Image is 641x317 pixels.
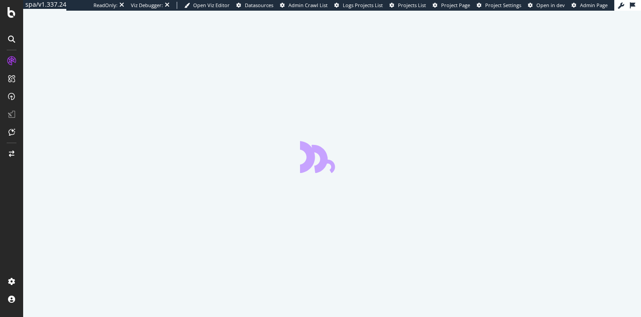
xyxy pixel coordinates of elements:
[280,2,328,9] a: Admin Crawl List
[477,2,521,9] a: Project Settings
[389,2,426,9] a: Projects List
[236,2,273,9] a: Datasources
[300,141,364,173] div: animation
[343,2,383,8] span: Logs Projects List
[398,2,426,8] span: Projects List
[572,2,608,9] a: Admin Page
[245,2,273,8] span: Datasources
[528,2,565,9] a: Open in dev
[536,2,565,8] span: Open in dev
[433,2,470,9] a: Project Page
[580,2,608,8] span: Admin Page
[441,2,470,8] span: Project Page
[334,2,383,9] a: Logs Projects List
[184,2,230,9] a: Open Viz Editor
[93,2,118,9] div: ReadOnly:
[131,2,163,9] div: Viz Debugger:
[288,2,328,8] span: Admin Crawl List
[193,2,230,8] span: Open Viz Editor
[485,2,521,8] span: Project Settings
